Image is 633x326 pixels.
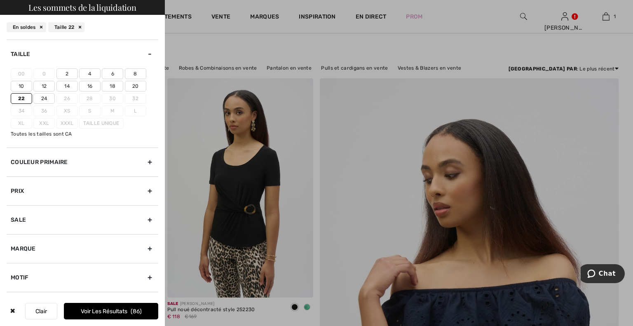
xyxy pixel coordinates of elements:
font: S [88,108,91,114]
font: 36 [41,108,47,114]
font: Taille unique [83,120,119,126]
font: Toutes les tailles sont CA [11,131,72,137]
button: Clair [25,303,57,319]
font: ✖ [10,307,15,315]
font: 22 [18,96,25,101]
font: 34 [19,108,25,114]
font: 24 [41,96,47,101]
font: 0 [42,71,46,77]
font: 10 [19,83,24,89]
font: 4 [88,71,91,77]
font: 14 [64,83,70,89]
font: M [110,108,115,114]
font: Xxxl [61,120,74,126]
iframe: Ouvre un widget où vous pouvez discuter avec l'un de nos agents [581,264,625,285]
font: 12 [42,83,47,89]
font: 86 [133,308,140,315]
font: 30 [109,96,116,101]
font: 32 [132,96,138,101]
font: 6 [111,71,114,77]
font: 16 [87,83,93,89]
font: Xs [64,108,70,114]
font: 26 [64,96,70,101]
font: L [134,108,137,114]
font: En soldes [13,24,36,30]
font: Marque [11,245,36,252]
font: Taille [11,51,30,58]
font: 18 [110,83,115,89]
font: Motif [11,274,28,281]
font: Les sommets de la liquidation [28,2,136,13]
font: 8 [134,71,137,77]
button: Voir les résultats86 [64,303,158,319]
font: Clair [35,308,47,315]
font: Xl [18,120,25,126]
font: 28 [87,96,93,101]
font: Taille 22 [54,24,75,30]
font: 20 [132,83,139,89]
font: Xxl [39,120,49,126]
font: 00 [18,71,25,77]
font: Voir les résultats [81,308,127,315]
font: Couleur primaire [11,159,68,166]
font: 2 [66,71,68,77]
font: Sale [11,216,26,223]
font: Prix [11,188,24,195]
